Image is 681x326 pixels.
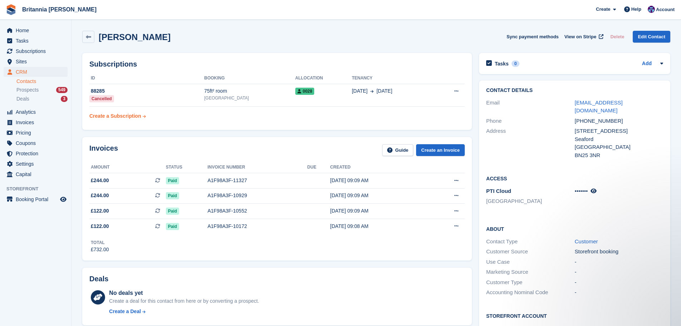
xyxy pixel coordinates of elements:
span: Account [656,6,675,13]
span: Pricing [16,128,59,138]
th: Amount [89,162,166,173]
a: Deals 3 [16,95,68,103]
th: Created [330,162,427,173]
th: Tenancy [352,73,434,84]
span: Deals [16,96,29,102]
div: 0 [512,60,520,67]
div: 88285 [89,87,204,95]
div: Contact Type [486,238,574,246]
span: £122.00 [91,207,109,215]
div: 549 [56,87,68,93]
div: Create a Subscription [89,112,141,120]
a: Guide [382,144,414,156]
div: [DATE] 09:08 AM [330,223,427,230]
div: No deals yet [109,289,259,297]
div: - [575,268,663,276]
span: Home [16,25,59,35]
span: Help [631,6,641,13]
h2: About [486,225,663,232]
div: Total [91,239,109,246]
img: Becca Clark [648,6,655,13]
a: menu [4,194,68,204]
div: Customer Source [486,248,574,256]
th: Invoice number [207,162,307,173]
a: menu [4,159,68,169]
h2: Invoices [89,144,118,156]
div: BN25 3NR [575,151,663,160]
span: PTI Cloud [486,188,511,194]
div: A1F98A3F-10552 [207,207,307,215]
div: - [575,288,663,297]
span: Coupons [16,138,59,148]
a: Preview store [59,195,68,204]
a: menu [4,149,68,159]
th: Booking [204,73,295,84]
span: Sites [16,57,59,67]
a: menu [4,67,68,77]
div: [GEOGRAPHIC_DATA] [575,143,663,151]
span: Subscriptions [16,46,59,56]
span: Tasks [16,36,59,46]
th: Due [307,162,330,173]
span: £244.00 [91,192,109,199]
span: 0028 [295,88,315,95]
div: Storefront booking [575,248,663,256]
div: [GEOGRAPHIC_DATA] [204,95,295,101]
span: Create [596,6,610,13]
div: [PHONE_NUMBER] [575,117,663,125]
th: Status [166,162,208,173]
h2: Contact Details [486,88,663,93]
div: Cancelled [89,95,114,102]
th: ID [89,73,204,84]
span: Invoices [16,117,59,127]
button: Sync payment methods [507,31,559,43]
th: Allocation [295,73,352,84]
span: CRM [16,67,59,77]
a: menu [4,107,68,117]
a: menu [4,169,68,179]
span: Paid [166,192,179,199]
a: Prospects 549 [16,86,68,94]
a: Create a Subscription [89,110,146,123]
div: Address [486,127,574,159]
h2: Tasks [495,60,509,67]
a: Britannia [PERSON_NAME] [19,4,99,15]
div: [DATE] 09:09 AM [330,207,427,215]
div: [DATE] 09:09 AM [330,192,427,199]
div: Create a deal for this contact from here or by converting a prospect. [109,297,259,305]
div: Create a Deal [109,308,141,315]
span: Paid [166,177,179,184]
a: menu [4,57,68,67]
span: Booking Portal [16,194,59,204]
div: [STREET_ADDRESS] [575,127,663,135]
span: Settings [16,159,59,169]
span: [DATE] [376,87,392,95]
div: 75ft² room [204,87,295,95]
a: menu [4,36,68,46]
h2: Access [486,175,663,182]
a: Create a Deal [109,308,259,315]
a: menu [4,117,68,127]
a: [EMAIL_ADDRESS][DOMAIN_NAME] [575,99,623,114]
li: [GEOGRAPHIC_DATA] [486,197,574,205]
span: View on Stripe [564,33,596,40]
img: stora-icon-8386f47178a22dfd0bd8f6a31ec36ba5ce8667c1dd55bd0f319d3a0aa187defe.svg [6,4,16,15]
span: £244.00 [91,177,109,184]
div: Accounting Nominal Code [486,288,574,297]
h2: Storefront Account [486,312,663,319]
span: [DATE] [352,87,367,95]
span: Protection [16,149,59,159]
a: Edit Contact [633,31,670,43]
a: View on Stripe [562,31,605,43]
div: Phone [486,117,574,125]
a: menu [4,25,68,35]
div: Customer Type [486,278,574,287]
div: [DATE] 09:09 AM [330,177,427,184]
span: Capital [16,169,59,179]
a: Customer [575,238,598,244]
a: menu [4,128,68,138]
a: Create an Invoice [416,144,465,156]
span: Storefront [6,185,71,193]
div: A1F98A3F-10172 [207,223,307,230]
a: Add [642,60,652,68]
